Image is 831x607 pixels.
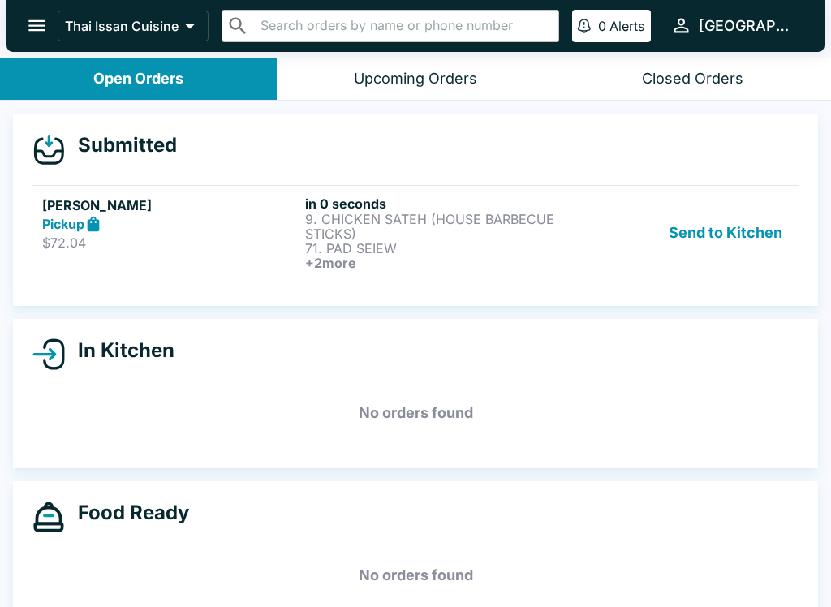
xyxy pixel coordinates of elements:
button: Thai Issan Cuisine [58,11,209,41]
strong: Pickup [42,216,84,232]
div: Upcoming Orders [354,70,477,88]
input: Search orders by name or phone number [256,15,552,37]
h5: [PERSON_NAME] [42,196,299,215]
h6: in 0 seconds [305,196,562,212]
button: [GEOGRAPHIC_DATA] [664,8,805,43]
div: Open Orders [93,70,183,88]
p: 9. CHICKEN SATEH (HOUSE BARBECUE STICKS) [305,212,562,241]
h4: In Kitchen [65,338,174,363]
a: [PERSON_NAME]Pickup$72.04in 0 seconds9. CHICKEN SATEH (HOUSE BARBECUE STICKS)71. PAD SEIEW+2moreS... [32,185,799,280]
div: Closed Orders [642,70,743,88]
h5: No orders found [32,546,799,605]
h5: No orders found [32,384,799,442]
h4: Food Ready [65,501,189,525]
p: $72.04 [42,235,299,251]
button: open drawer [16,5,58,46]
p: Thai Issan Cuisine [65,18,179,34]
p: Alerts [609,18,644,34]
p: 0 [598,18,606,34]
h4: Submitted [65,133,177,157]
h6: + 2 more [305,256,562,270]
div: [GEOGRAPHIC_DATA] [699,16,799,36]
p: 71. PAD SEIEW [305,241,562,256]
button: Send to Kitchen [662,196,789,270]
